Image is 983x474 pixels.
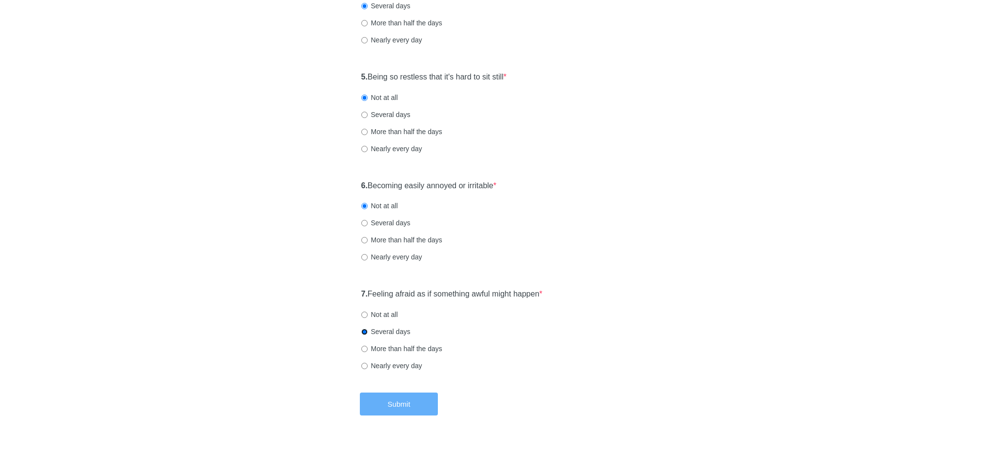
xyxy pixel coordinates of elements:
strong: 7. [361,290,368,298]
input: Nearly every day [361,363,368,369]
input: Nearly every day [361,37,368,43]
label: Becoming easily annoyed or irritable [361,180,497,192]
label: More than half the days [361,127,442,137]
label: Being so restless that it's hard to sit still [361,72,507,83]
label: More than half the days [361,235,442,245]
label: Several days [361,1,411,11]
button: Submit [360,393,438,415]
label: Several days [361,110,411,119]
input: Nearly every day [361,254,368,260]
input: Not at all [361,203,368,209]
input: More than half the days [361,20,368,26]
input: More than half the days [361,237,368,243]
label: More than half the days [361,344,442,354]
label: More than half the days [361,18,442,28]
label: Not at all [361,201,398,211]
strong: 6. [361,181,368,190]
input: Not at all [361,95,368,101]
label: Nearly every day [361,35,422,45]
label: Not at all [361,93,398,102]
label: Not at all [361,310,398,319]
input: More than half the days [361,346,368,352]
input: Several days [361,3,368,9]
label: Nearly every day [361,144,422,154]
strong: 5. [361,73,368,81]
label: Several days [361,218,411,228]
input: Several days [361,329,368,335]
label: Feeling afraid as if something awful might happen [361,289,543,300]
input: Nearly every day [361,146,368,152]
label: Several days [361,327,411,336]
label: Nearly every day [361,252,422,262]
label: Nearly every day [361,361,422,371]
input: Not at all [361,312,368,318]
input: Several days [361,112,368,118]
input: Several days [361,220,368,226]
input: More than half the days [361,129,368,135]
